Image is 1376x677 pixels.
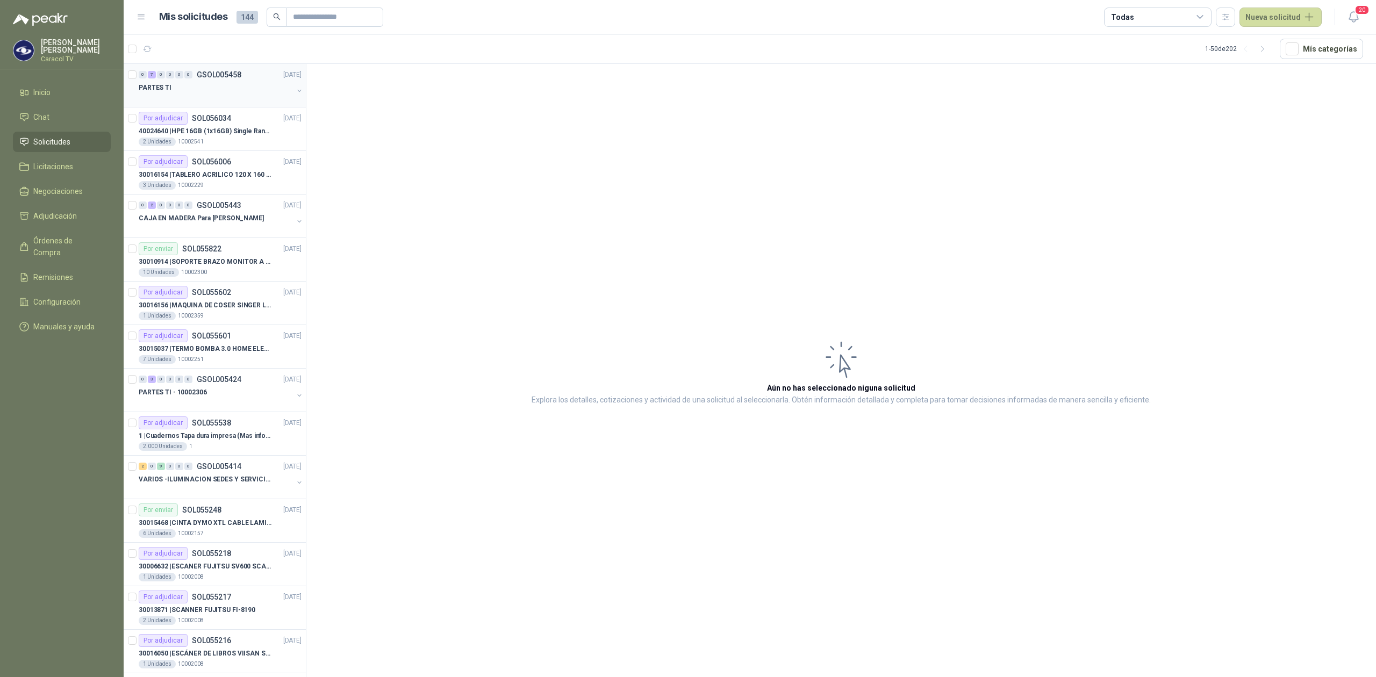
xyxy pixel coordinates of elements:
[148,201,156,209] div: 2
[139,431,273,441] p: 1 | Cuadernos Tapa dura impresa (Mas informacion en el adjunto)
[178,181,204,190] p: 10002229
[33,185,83,197] span: Negociaciones
[139,649,273,659] p: 30016050 | ESCÁNER DE LIBROS VIISAN S21
[139,463,147,470] div: 2
[283,636,302,646] p: [DATE]
[139,312,176,320] div: 1 Unidades
[197,463,241,470] p: GSOL005414
[139,573,176,581] div: 1 Unidades
[33,271,73,283] span: Remisiones
[197,71,241,78] p: GSOL005458
[283,374,302,385] p: [DATE]
[139,257,273,267] p: 30010914 | SOPORTE BRAZO MONITOR A ESCRITORIO NBF80
[13,231,111,263] a: Órdenes de Compra
[1344,8,1363,27] button: 20
[178,660,204,668] p: 10002008
[124,238,306,282] a: Por enviarSOL055822[DATE] 30010914 |SOPORTE BRAZO MONITOR A ESCRITORIO NBF8010 Unidades10002300
[178,573,204,581] p: 10002008
[13,206,111,226] a: Adjudicación
[192,332,231,340] p: SOL055601
[159,9,228,25] h1: Mis solicitudes
[124,499,306,543] a: Por enviarSOL055248[DATE] 30015468 |CINTA DYMO XTL CABLE LAMIN 38X21MMBLANCO6 Unidades10002157
[13,132,111,152] a: Solicitudes
[139,376,147,383] div: 0
[13,156,111,177] a: Licitaciones
[283,418,302,428] p: [DATE]
[283,331,302,341] p: [DATE]
[181,268,207,277] p: 10002300
[33,210,77,222] span: Adjudicación
[192,114,231,122] p: SOL056034
[184,201,192,209] div: 0
[139,199,304,233] a: 0 2 0 0 0 0 GSOL005443[DATE] CAJA EN MADERA Para [PERSON_NAME]
[124,107,306,151] a: Por adjudicarSOL056034[DATE] 40024640 |HPE 16GB (1x16GB) Single Rank x4 DDR4-24002 Unidades10002541
[13,316,111,337] a: Manuales y ayuda
[283,462,302,472] p: [DATE]
[236,11,258,24] span: 144
[139,634,188,647] div: Por adjudicar
[184,376,192,383] div: 0
[178,355,204,364] p: 10002251
[283,157,302,167] p: [DATE]
[148,71,156,78] div: 7
[197,376,241,383] p: GSOL005424
[283,70,302,80] p: [DATE]
[139,112,188,125] div: Por adjudicar
[124,325,306,369] a: Por adjudicarSOL055601[DATE] 30015037 |TERMO BOMBA 3.0 HOME ELEMENTS ACERO INOX7 Unidades10002251
[13,181,111,201] a: Negociaciones
[192,289,231,296] p: SOL055602
[139,518,273,528] p: 30015468 | CINTA DYMO XTL CABLE LAMIN 38X21MMBLANCO
[139,373,304,407] a: 0 3 0 0 0 0 GSOL005424[DATE] PARTES TI - 10002306
[13,40,34,61] img: Company Logo
[139,201,147,209] div: 0
[139,605,255,615] p: 30013871 | SCANNER FUJITSU FI-8190
[192,158,231,165] p: SOL056006
[13,107,111,127] a: Chat
[139,181,176,190] div: 3 Unidades
[192,593,231,601] p: SOL055217
[33,321,95,333] span: Manuales y ayuda
[139,138,176,146] div: 2 Unidades
[139,71,147,78] div: 0
[182,506,221,514] p: SOL055248
[175,71,183,78] div: 0
[1280,39,1363,59] button: Mís categorías
[41,56,111,62] p: Caracol TV
[273,13,281,20] span: search
[189,442,192,451] p: 1
[178,312,204,320] p: 10002359
[139,286,188,299] div: Por adjudicar
[139,387,207,398] p: PARTES TI - 10002306
[157,463,165,470] div: 9
[139,416,188,429] div: Por adjudicar
[33,161,73,172] span: Licitaciones
[182,245,221,253] p: SOL055822
[124,151,306,195] a: Por adjudicarSOL056006[DATE] 30016154 |TABLERO ACRILICO 120 X 160 CON RUEDAS3 Unidades10002229
[1111,11,1134,23] div: Todas
[157,201,165,209] div: 0
[197,201,241,209] p: GSOL005443
[767,382,915,394] h3: Aún no has seleccionado niguna solicitud
[13,13,68,26] img: Logo peakr
[33,111,49,123] span: Chat
[139,344,273,354] p: 30015037 | TERMO BOMBA 3.0 HOME ELEMENTS ACERO INOX
[139,268,179,277] div: 10 Unidades
[139,83,171,93] p: PARTES TI
[139,155,188,168] div: Por adjudicar
[532,394,1151,407] p: Explora los detalles, cotizaciones y actividad de una solicitud al seleccionarla. Obtén informaci...
[184,71,192,78] div: 0
[175,376,183,383] div: 0
[283,592,302,602] p: [DATE]
[283,200,302,211] p: [DATE]
[192,550,231,557] p: SOL055218
[139,300,273,311] p: 30016156 | MAQUINA DE COSER SINGER LCD C5655
[184,463,192,470] div: 0
[1239,8,1322,27] button: Nueva solicitud
[13,267,111,287] a: Remisiones
[13,292,111,312] a: Configuración
[1354,5,1370,15] span: 20
[139,660,176,668] div: 1 Unidades
[139,616,176,625] div: 2 Unidades
[139,213,264,224] p: CAJA EN MADERA Para [PERSON_NAME]
[178,529,204,538] p: 10002157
